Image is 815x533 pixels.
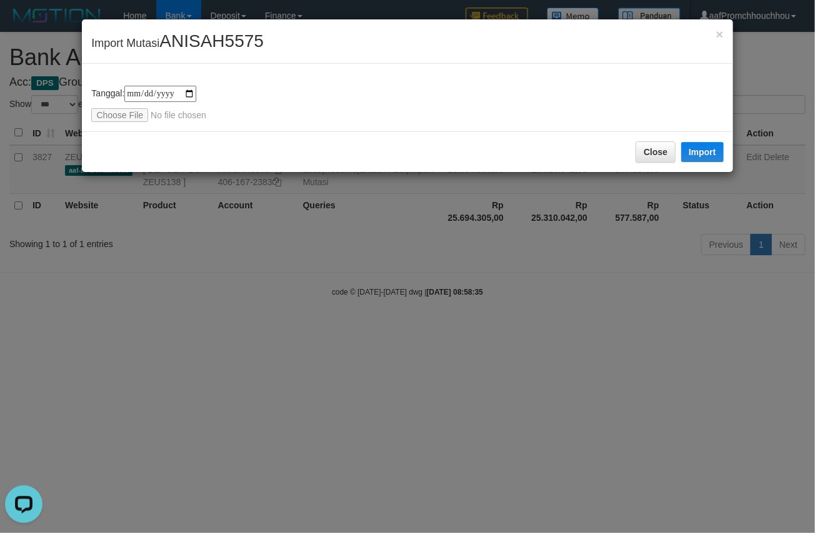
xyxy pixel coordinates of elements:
div: Tanggal: [91,86,723,122]
span: ANISAH5575 [159,31,264,51]
button: Open LiveChat chat widget [5,5,42,43]
span: × [716,27,723,41]
span: Import Mutasi [91,37,264,49]
button: Import [681,142,724,162]
button: Close [636,141,676,163]
button: Close [716,28,723,41]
